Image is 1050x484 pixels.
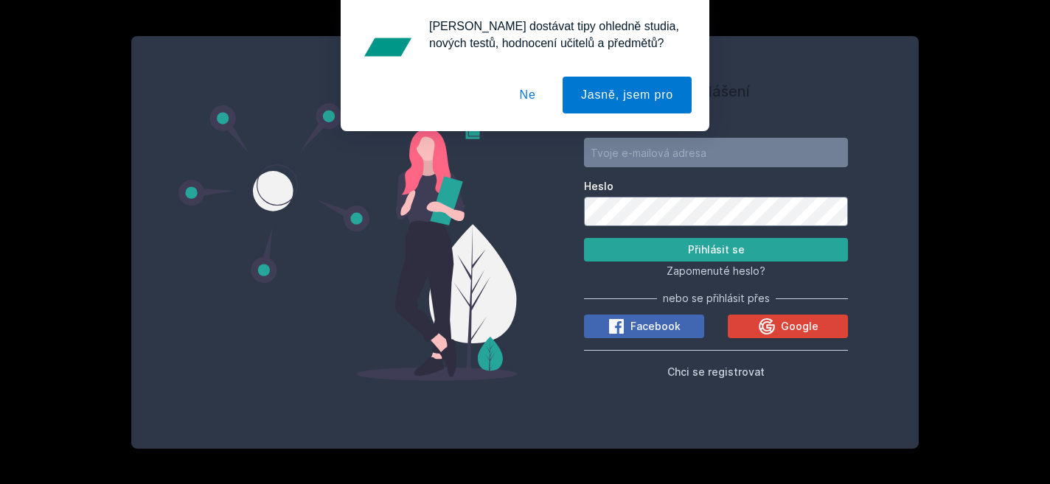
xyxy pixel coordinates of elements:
[584,138,848,167] input: Tvoje e-mailová adresa
[667,365,765,378] span: Chci se registrovat
[584,179,848,194] label: Heslo
[358,18,417,77] img: notification icon
[667,362,765,380] button: Chci se registrovat
[663,291,770,306] span: nebo se přihlásit přes
[630,319,681,334] span: Facebook
[781,319,818,334] span: Google
[728,315,848,338] button: Google
[584,315,704,338] button: Facebook
[417,18,692,52] div: [PERSON_NAME] dostávat tipy ohledně studia, nových testů, hodnocení učitelů a předmětů?
[563,77,692,113] button: Jasně, jsem pro
[667,264,765,277] span: Zapomenuté heslo?
[501,77,554,113] button: Ne
[584,238,848,262] button: Přihlásit se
